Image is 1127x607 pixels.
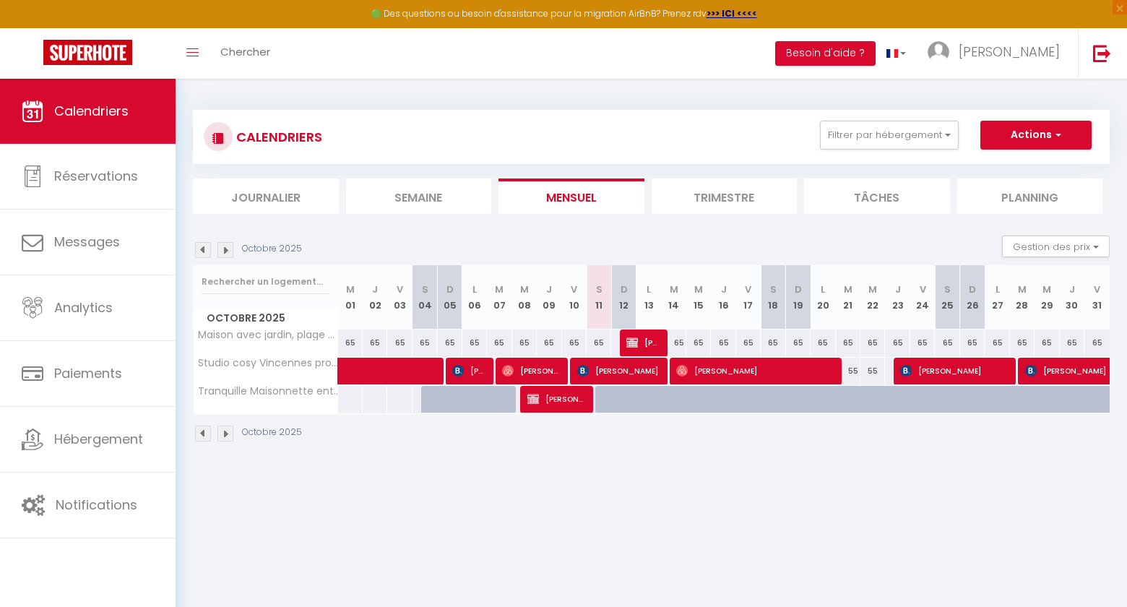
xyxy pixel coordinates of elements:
[707,7,757,20] a: >>> ICI <<<<
[1084,330,1110,356] div: 65
[985,330,1009,356] div: 65
[387,265,412,330] th: 03
[621,283,628,296] abbr: D
[54,233,120,251] span: Messages
[571,283,577,296] abbr: V
[196,386,340,397] span: Tranquille Maisonnette entre [GEOGRAPHIC_DATA] et [GEOGRAPHIC_DATA]
[761,330,785,356] div: 65
[193,178,339,214] li: Journalier
[346,178,492,214] li: Semaine
[196,358,340,369] span: Studio cosy Vincennes proche [GEOGRAPHIC_DATA]/Disney/Concerts
[413,330,437,356] div: 65
[985,265,1009,330] th: 27
[562,330,587,356] div: 65
[652,178,798,214] li: Trimestre
[804,178,950,214] li: Tâches
[860,358,885,384] div: 55
[537,265,561,330] th: 09
[686,330,711,356] div: 65
[194,308,337,329] span: Octobre 2025
[711,265,735,330] th: 16
[910,330,935,356] div: 65
[721,283,727,296] abbr: J
[43,40,132,65] img: Super Booking
[611,265,636,330] th: 12
[686,265,711,330] th: 15
[472,283,477,296] abbr: L
[498,178,644,214] li: Mensuel
[928,41,949,63] img: ...
[437,265,462,330] th: 05
[462,265,487,330] th: 06
[786,330,811,356] div: 65
[770,283,777,296] abbr: S
[860,265,885,330] th: 22
[786,265,811,330] th: 19
[338,265,363,330] th: 01
[1093,44,1111,62] img: logout
[220,44,270,59] span: Chercher
[54,364,122,382] span: Paiements
[761,265,785,330] th: 18
[446,283,454,296] abbr: D
[196,330,340,340] span: Maison avec jardin, plage à 2 km
[210,28,281,79] a: Chercher
[820,121,959,150] button: Filtrer par hébergement
[811,330,835,356] div: 65
[736,330,761,356] div: 65
[1094,283,1100,296] abbr: V
[868,283,877,296] abbr: M
[957,178,1103,214] li: Planning
[647,283,651,296] abbr: L
[676,357,832,384] span: [PERSON_NAME]
[363,265,387,330] th: 02
[437,330,462,356] div: 65
[860,330,885,356] div: 65
[363,330,387,356] div: 65
[487,330,511,356] div: 65
[910,265,935,330] th: 24
[338,330,363,356] div: 65
[935,330,959,356] div: 65
[502,357,559,384] span: [PERSON_NAME]
[512,265,537,330] th: 08
[596,283,603,296] abbr: S
[577,357,659,384] span: [PERSON_NAME]
[885,265,910,330] th: 23
[527,385,584,413] span: [PERSON_NAME]
[694,283,703,296] abbr: M
[1035,330,1059,356] div: 65
[959,43,1060,61] span: [PERSON_NAME]
[996,283,1000,296] abbr: L
[1060,265,1084,330] th: 30
[736,265,761,330] th: 17
[821,283,825,296] abbr: L
[54,298,113,317] span: Analytics
[54,430,143,448] span: Hébergement
[397,283,403,296] abbr: V
[537,330,561,356] div: 65
[636,265,661,330] th: 13
[346,283,355,296] abbr: M
[745,283,751,296] abbr: V
[1035,265,1059,330] th: 29
[895,283,901,296] abbr: J
[1018,283,1027,296] abbr: M
[242,426,302,439] p: Octobre 2025
[413,265,437,330] th: 04
[562,265,587,330] th: 10
[811,265,835,330] th: 20
[1010,265,1035,330] th: 28
[944,283,951,296] abbr: S
[462,330,487,356] div: 65
[836,358,860,384] div: 55
[1042,283,1051,296] abbr: M
[202,269,329,295] input: Rechercher un logement...
[917,28,1078,79] a: ... [PERSON_NAME]
[935,265,959,330] th: 25
[626,329,659,356] span: [PERSON_NAME]
[1002,236,1110,257] button: Gestion des prix
[969,283,976,296] abbr: D
[661,330,686,356] div: 65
